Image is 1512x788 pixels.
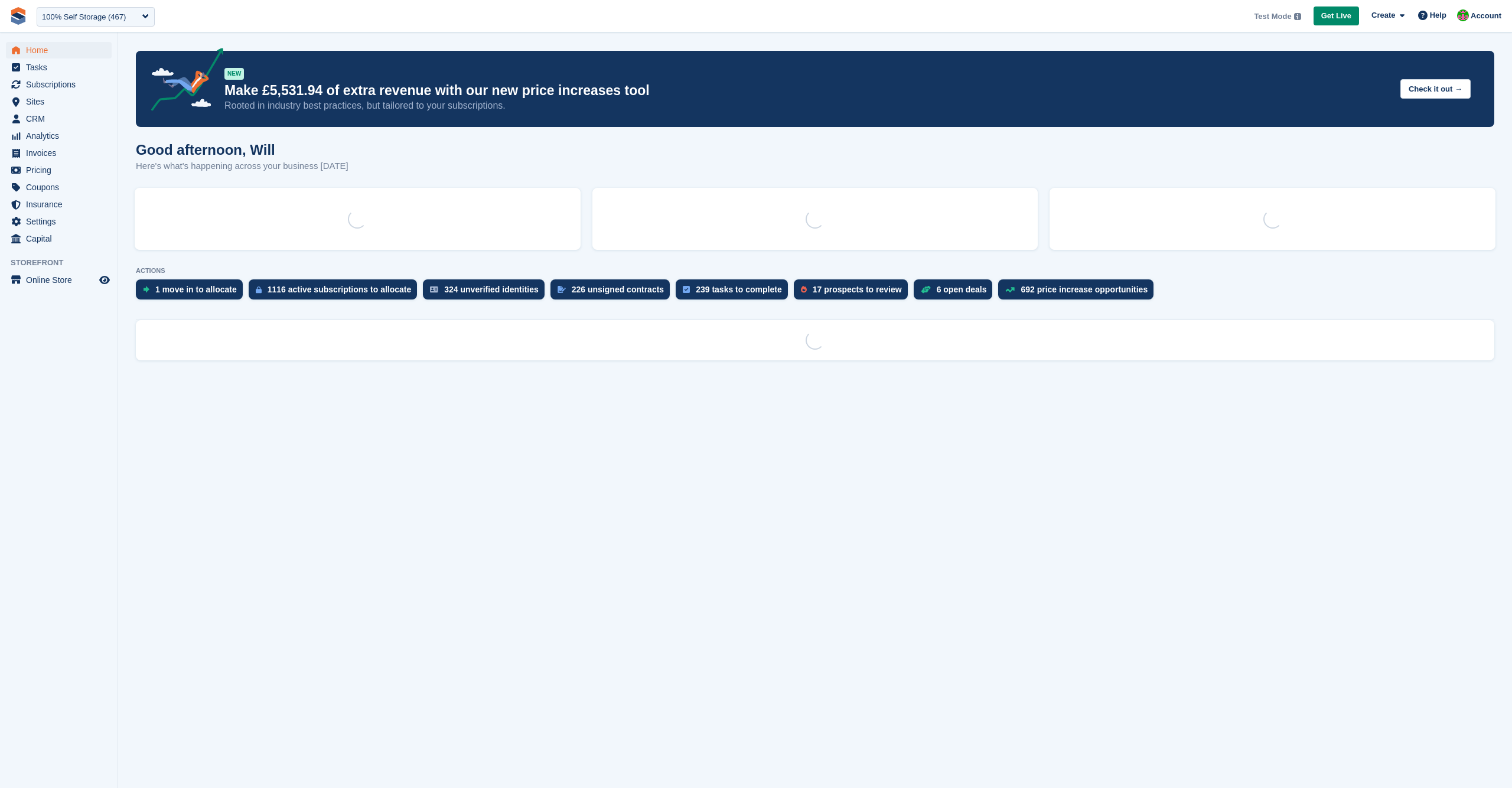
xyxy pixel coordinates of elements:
[26,162,97,178] span: Pricing
[26,145,97,161] span: Invoices
[249,279,423,305] a: 1116 active subscriptions to allocate
[26,93,97,110] span: Sites
[1457,9,1469,21] img: Will McNeilly
[558,286,566,293] img: contract_signature_icon-13c848040528278c33f63329250d36e43548de30e8caae1d1a13099fd9432cc5.svg
[224,82,1391,99] p: Make £5,531.94 of extra revenue with our new price increases tool
[26,110,97,127] span: CRM
[6,179,112,196] a: menu
[6,110,112,127] a: menu
[155,285,237,294] div: 1 move in to allocate
[444,285,539,294] div: 324 unverified identities
[26,179,97,196] span: Coupons
[683,286,690,293] img: task-75834270c22a3079a89374b754ae025e5fb1db73e45f91037f5363f120a921f8.svg
[224,68,244,80] div: NEW
[136,279,249,305] a: 1 move in to allocate
[141,48,224,115] img: price-adjustments-announcement-icon-8257ccfd72463d97f412b2fc003d46551f7dbcb40ab6d574587a9cd5c0d94...
[6,76,112,93] a: menu
[6,59,112,76] a: menu
[676,279,794,305] a: 239 tasks to complete
[6,42,112,58] a: menu
[26,213,97,230] span: Settings
[550,279,676,305] a: 226 unsigned contracts
[256,286,262,294] img: active_subscription_to_allocate_icon-d502201f5373d7db506a760aba3b589e785aa758c864c3986d89f69b8ff3...
[6,93,112,110] a: menu
[1471,10,1501,22] span: Account
[26,196,97,213] span: Insurance
[6,128,112,144] a: menu
[6,213,112,230] a: menu
[1294,13,1301,20] img: icon-info-grey-7440780725fd019a000dd9b08b2336e03edf1995a4989e88bcd33f0948082b44.svg
[136,267,1494,275] p: ACTIONS
[42,11,126,23] div: 100% Self Storage (467)
[696,285,782,294] div: 239 tasks to complete
[1400,79,1471,99] button: Check it out →
[794,279,914,305] a: 17 prospects to review
[1430,9,1446,21] span: Help
[6,196,112,213] a: menu
[26,59,97,76] span: Tasks
[937,285,987,294] div: 6 open deals
[224,99,1391,112] p: Rooted in industry best practices, but tailored to your subscriptions.
[6,272,112,288] a: menu
[1321,10,1351,22] span: Get Live
[914,279,999,305] a: 6 open deals
[6,145,112,161] a: menu
[430,286,438,293] img: verify_identity-adf6edd0f0f0b5bbfe63781bf79b02c33cf7c696d77639b501bdc392416b5a36.svg
[143,286,149,293] img: move_ins_to_allocate_icon-fdf77a2bb77ea45bf5b3d319d69a93e2d87916cf1d5bf7949dd705db3b84f3ca.svg
[136,142,348,158] h1: Good afternoon, Will
[1254,11,1291,22] span: Test Mode
[26,42,97,58] span: Home
[423,279,550,305] a: 324 unverified identities
[801,286,807,293] img: prospect-51fa495bee0391a8d652442698ab0144808aea92771e9ea1ae160a38d050c398.svg
[26,272,97,288] span: Online Store
[572,285,664,294] div: 226 unsigned contracts
[26,230,97,247] span: Capital
[998,279,1159,305] a: 692 price increase opportunities
[1021,285,1148,294] div: 692 price increase opportunities
[26,128,97,144] span: Analytics
[97,273,112,287] a: Preview store
[1005,287,1015,292] img: price_increase_opportunities-93ffe204e8149a01c8c9dc8f82e8f89637d9d84a8eef4429ea346261dce0b2c0.svg
[1371,9,1395,21] span: Create
[6,162,112,178] a: menu
[813,285,902,294] div: 17 prospects to review
[9,7,27,25] img: stora-icon-8386f47178a22dfd0bd8f6a31ec36ba5ce8667c1dd55bd0f319d3a0aa187defe.svg
[26,76,97,93] span: Subscriptions
[6,230,112,247] a: menu
[136,159,348,173] p: Here's what's happening across your business [DATE]
[268,285,412,294] div: 1116 active subscriptions to allocate
[1314,6,1359,26] a: Get Live
[921,285,931,294] img: deal-1b604bf984904fb50ccaf53a9ad4b4a5d6e5aea283cecdc64d6e3604feb123c2.svg
[11,257,118,269] span: Storefront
